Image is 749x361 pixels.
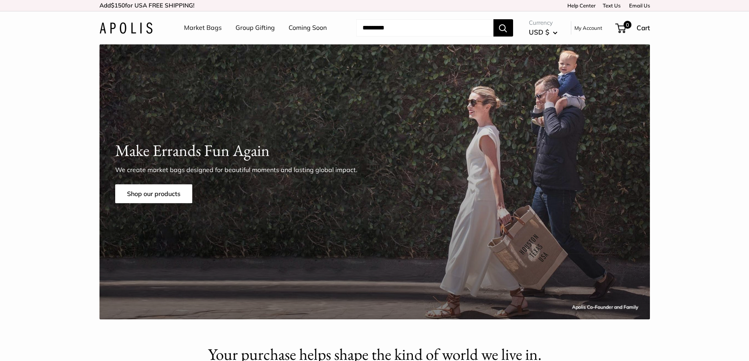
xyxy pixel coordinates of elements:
span: USD $ [529,28,549,36]
span: Currency [529,17,558,28]
a: Group Gifting [236,22,275,34]
p: We create market bags designed for beautiful moments and lasting global impact. [115,165,371,174]
button: USD $ [529,26,558,38]
a: Text Us [603,2,620,9]
a: Market Bags [184,22,222,34]
img: Apolis [99,22,153,34]
a: Shop our products [115,184,192,203]
div: Apolis Co-Founder and Family [572,303,638,312]
span: Cart [637,24,650,32]
a: Email Us [626,2,650,9]
input: Search... [356,19,493,37]
a: My Account [574,23,602,33]
a: 0 Cart [616,22,650,34]
span: $150 [111,2,125,9]
a: Coming Soon [289,22,327,34]
a: Help Center [565,2,596,9]
h1: Make Errands Fun Again [115,139,634,162]
button: Search [493,19,513,37]
span: 0 [623,21,631,29]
